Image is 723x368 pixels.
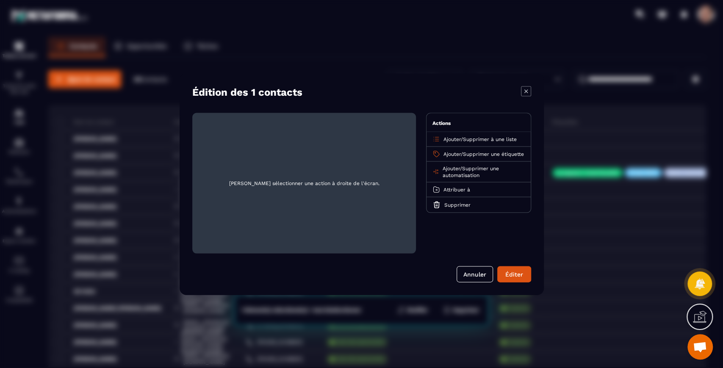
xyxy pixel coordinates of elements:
span: Supprimer [444,202,471,208]
span: [PERSON_NAME] sélectionner une action à droite de l'écran. [199,119,409,246]
p: / [442,165,524,178]
h4: Édition des 1 contacts [192,86,302,98]
p: / [443,136,517,142]
button: Éditer [497,266,531,282]
p: / [443,150,524,157]
span: Ajouter [443,136,461,142]
span: Attribuer à [443,186,470,192]
span: Ajouter [443,151,461,157]
button: Annuler [457,266,493,282]
span: Ajouter [442,165,460,171]
span: Supprimer à une liste [463,136,517,142]
div: Ouvrir le chat [687,334,713,360]
span: Supprimer une automatisation [442,165,499,178]
span: Supprimer une étiquette [463,151,524,157]
span: Actions [432,120,451,126]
